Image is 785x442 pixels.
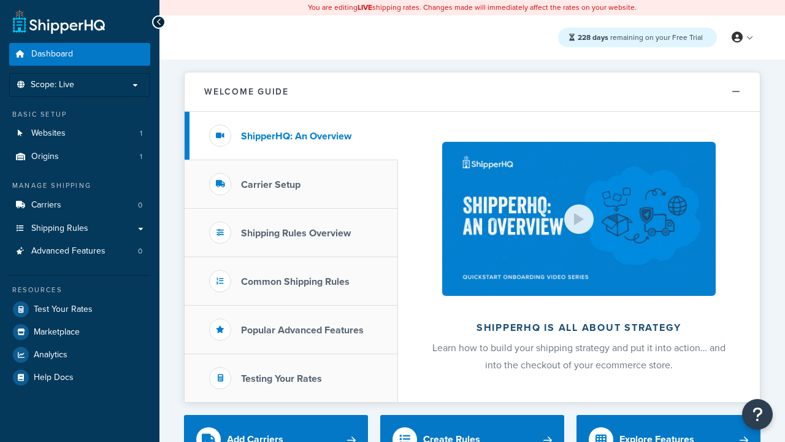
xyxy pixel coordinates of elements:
[578,32,608,43] strong: 228 days
[9,122,150,145] a: Websites1
[34,373,74,383] span: Help Docs
[34,350,67,360] span: Analytics
[742,399,773,430] button: Open Resource Center
[9,43,150,66] a: Dashboard
[31,200,61,211] span: Carriers
[31,152,59,162] span: Origins
[140,128,142,139] span: 1
[9,285,150,295] div: Resources
[31,49,73,60] span: Dashboard
[9,145,150,168] a: Origins1
[241,325,364,336] h3: Popular Advanced Features
[578,32,703,43] span: remaining on your Free Trial
[442,142,716,296] img: ShipperHQ is all about strategy
[31,128,66,139] span: Websites
[9,109,150,120] div: Basic Setup
[241,228,351,239] h3: Shipping Rules Overview
[241,179,301,190] h3: Carrier Setup
[31,246,105,257] span: Advanced Features
[9,321,150,343] a: Marketplace
[9,194,150,217] a: Carriers0
[140,152,142,162] span: 1
[9,194,150,217] li: Carriers
[31,223,88,234] span: Shipping Rules
[241,276,350,287] h3: Common Shipping Rules
[358,2,372,13] b: LIVE
[9,145,150,168] li: Origins
[9,122,150,145] li: Websites
[9,344,150,366] a: Analytics
[138,200,142,211] span: 0
[185,72,760,112] button: Welcome Guide
[241,373,322,384] h3: Testing Your Rates
[34,327,80,338] span: Marketplace
[34,304,93,315] span: Test Your Rates
[9,240,150,263] a: Advanced Features0
[431,322,727,333] h2: ShipperHQ is all about strategy
[31,80,74,90] span: Scope: Live
[9,180,150,191] div: Manage Shipping
[138,246,142,257] span: 0
[432,341,726,372] span: Learn how to build your shipping strategy and put it into action… and into the checkout of your e...
[9,217,150,240] a: Shipping Rules
[9,298,150,320] a: Test Your Rates
[241,131,351,142] h3: ShipperHQ: An Overview
[9,240,150,263] li: Advanced Features
[204,87,289,96] h2: Welcome Guide
[9,366,150,389] a: Help Docs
